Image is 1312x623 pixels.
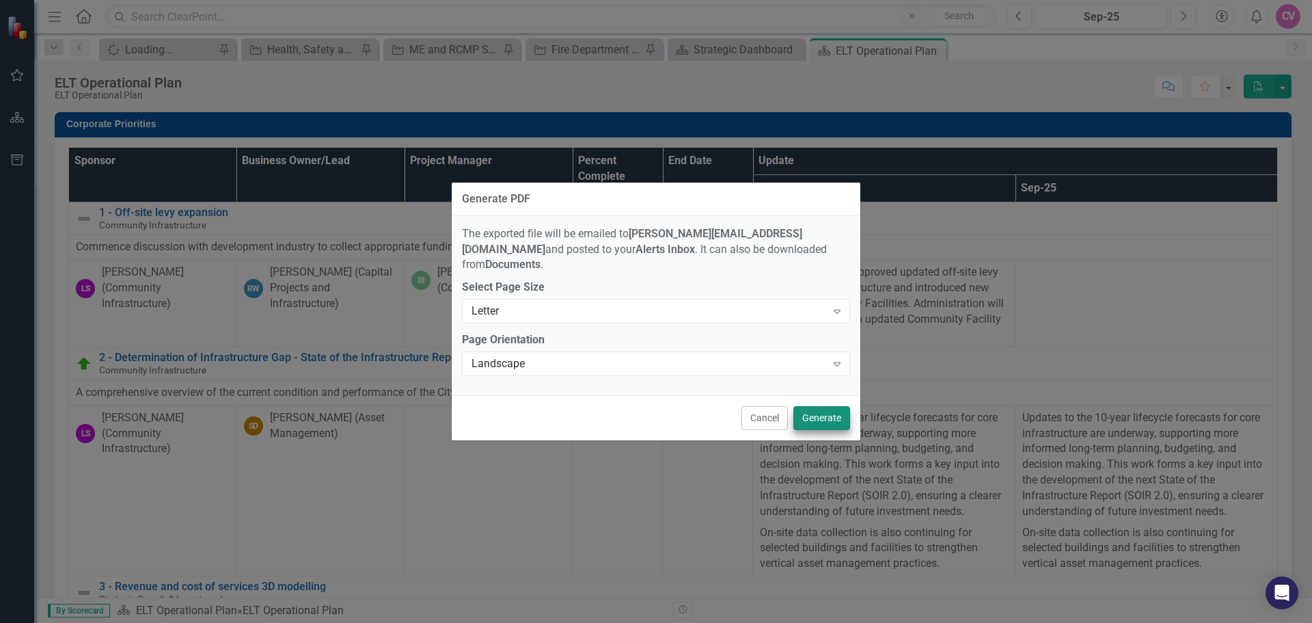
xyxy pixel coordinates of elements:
div: Open Intercom Messenger [1266,576,1298,609]
span: The exported file will be emailed to and posted to your . It can also be downloaded from . [462,227,827,271]
strong: Documents [485,258,541,271]
strong: [PERSON_NAME][EMAIL_ADDRESS][DOMAIN_NAME] [462,227,802,256]
div: Landscape [471,356,826,372]
label: Select Page Size [462,280,850,295]
div: Letter [471,304,826,319]
label: Page Orientation [462,332,850,348]
div: Generate PDF [462,193,530,205]
button: Generate [793,406,850,430]
strong: Alerts Inbox [635,243,695,256]
button: Cancel [741,406,788,430]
